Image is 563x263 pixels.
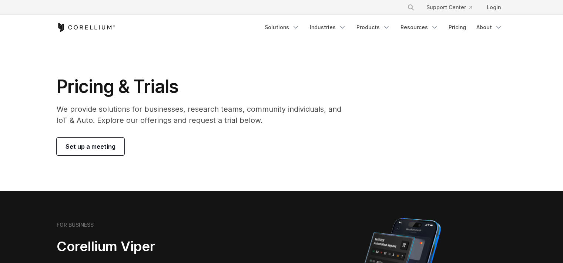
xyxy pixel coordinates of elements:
[472,21,507,34] a: About
[57,75,352,98] h1: Pricing & Trials
[404,1,418,14] button: Search
[57,238,246,255] h2: Corellium Viper
[260,21,304,34] a: Solutions
[66,142,115,151] span: Set up a meeting
[420,1,478,14] a: Support Center
[352,21,395,34] a: Products
[57,222,94,228] h6: FOR BUSINESS
[444,21,470,34] a: Pricing
[57,23,115,32] a: Corellium Home
[57,104,352,126] p: We provide solutions for businesses, research teams, community individuals, and IoT & Auto. Explo...
[57,138,124,155] a: Set up a meeting
[481,1,507,14] a: Login
[396,21,443,34] a: Resources
[260,21,507,34] div: Navigation Menu
[305,21,351,34] a: Industries
[398,1,507,14] div: Navigation Menu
